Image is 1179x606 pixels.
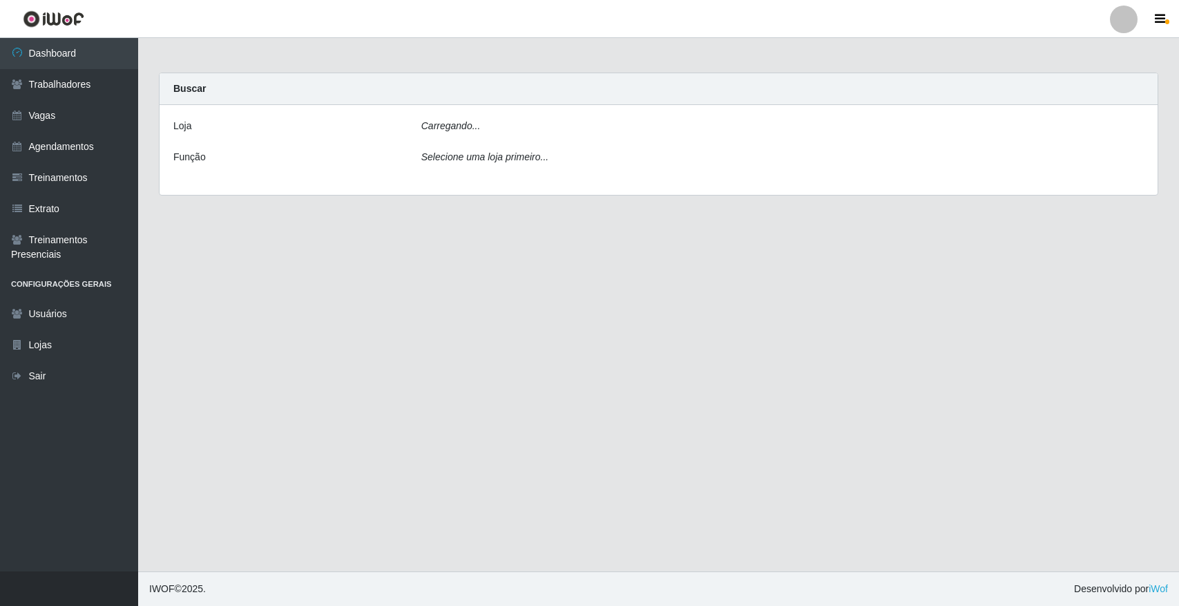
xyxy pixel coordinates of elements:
[1149,583,1168,594] a: iWof
[23,10,84,28] img: CoreUI Logo
[173,83,206,94] strong: Buscar
[149,583,175,594] span: IWOF
[173,150,206,164] label: Função
[149,582,206,596] span: © 2025 .
[421,120,481,131] i: Carregando...
[421,151,548,162] i: Selecione uma loja primeiro...
[173,119,191,133] label: Loja
[1074,582,1168,596] span: Desenvolvido por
